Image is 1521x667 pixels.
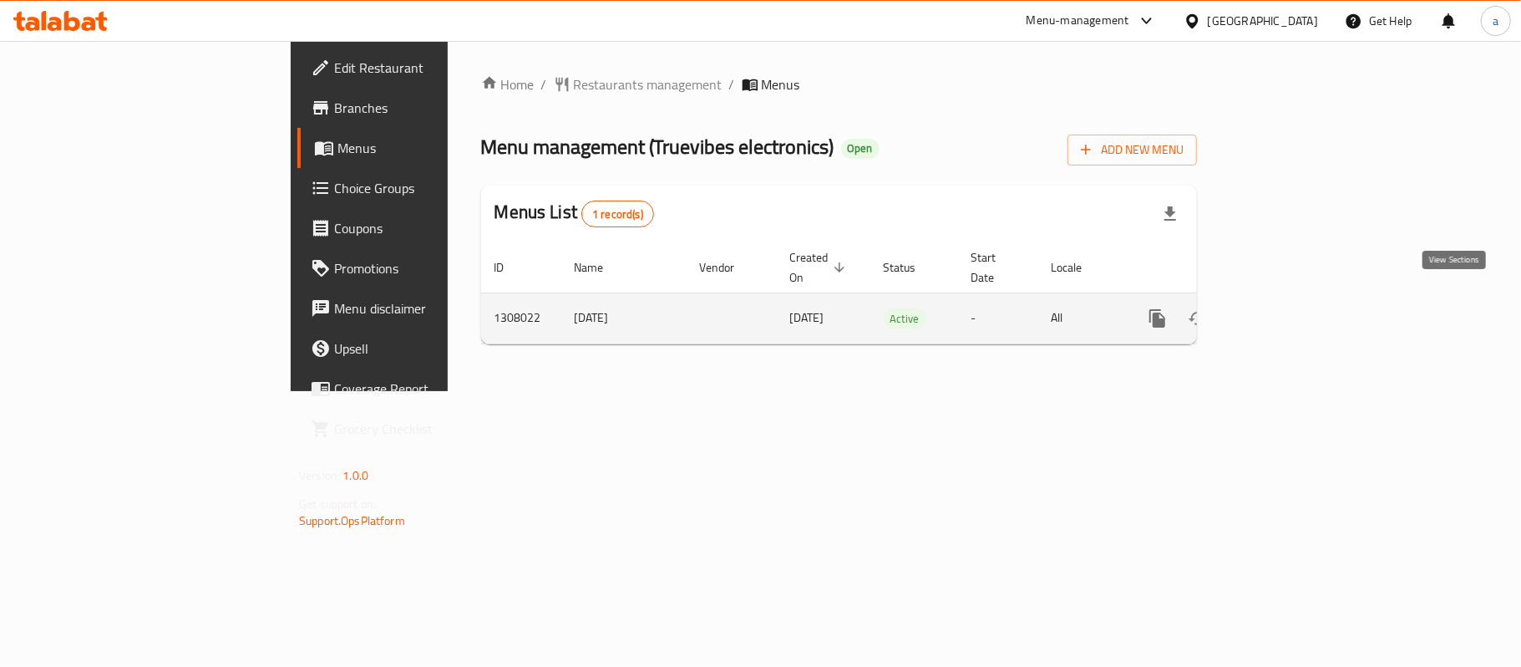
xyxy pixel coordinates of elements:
[334,218,531,238] span: Coupons
[554,74,722,94] a: Restaurants management
[582,206,653,222] span: 1 record(s)
[297,168,545,208] a: Choice Groups
[297,288,545,328] a: Menu disclaimer
[337,138,531,158] span: Menus
[1124,242,1311,293] th: Actions
[1138,298,1178,339] button: more
[958,293,1038,344] td: -
[574,74,722,94] span: Restaurants management
[762,74,800,94] span: Menus
[297,88,545,128] a: Branches
[1067,135,1197,165] button: Add New Menu
[1052,257,1104,277] span: Locale
[729,74,735,94] li: /
[790,247,850,288] span: Created On
[494,200,654,227] h2: Menus List
[299,465,340,486] span: Version:
[884,309,926,328] span: Active
[581,201,654,227] div: Total records count
[481,74,1197,94] nav: breadcrumb
[299,493,376,515] span: Get support on:
[575,257,626,277] span: Name
[334,258,531,278] span: Promotions
[297,328,545,369] a: Upsell
[971,247,1018,288] span: Start Date
[297,48,545,88] a: Edit Restaurant
[297,248,545,288] a: Promotions
[299,510,405,532] a: Support.OpsPlatform
[334,379,531,399] span: Coverage Report
[334,178,531,198] span: Choice Groups
[342,465,368,486] span: 1.0.0
[297,208,545,248] a: Coupons
[481,242,1311,344] table: enhanced table
[334,339,531,359] span: Upsell
[841,141,880,155] span: Open
[334,58,531,78] span: Edit Restaurant
[334,419,531,439] span: Grocery Checklist
[700,257,757,277] span: Vendor
[494,257,526,277] span: ID
[841,139,880,159] div: Open
[334,98,531,118] span: Branches
[481,128,834,165] span: Menu management ( Truevibes electronics )
[1178,298,1218,339] button: Change Status
[884,308,926,328] div: Active
[1208,12,1318,30] div: [GEOGRAPHIC_DATA]
[297,409,545,449] a: Grocery Checklist
[297,369,545,409] a: Coverage Report
[1493,12,1498,30] span: a
[1150,194,1190,234] div: Export file
[1027,11,1129,31] div: Menu-management
[297,128,545,168] a: Menus
[334,298,531,318] span: Menu disclaimer
[1081,140,1184,160] span: Add New Menu
[790,307,824,328] span: [DATE]
[1038,293,1124,344] td: All
[561,293,687,344] td: [DATE]
[884,257,938,277] span: Status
